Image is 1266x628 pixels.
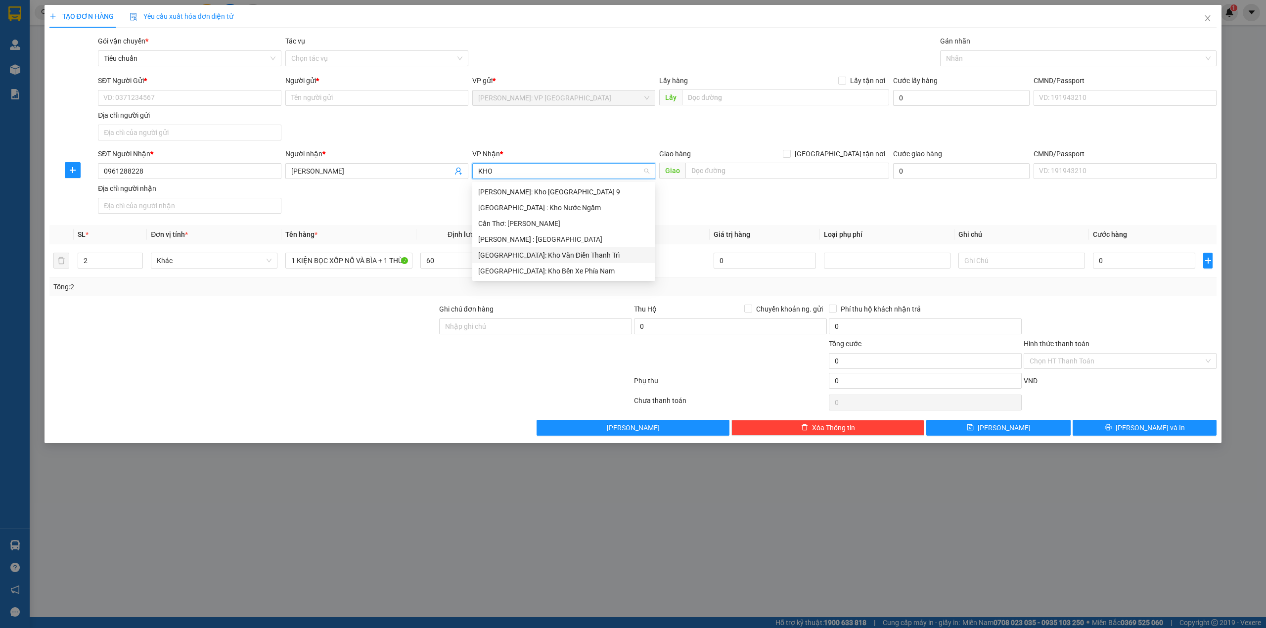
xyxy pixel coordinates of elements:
[98,37,148,45] span: Gói vận chuyển
[893,150,942,158] label: Cước giao hàng
[954,225,1089,244] th: Ghi chú
[472,216,655,231] div: Cần Thơ: Kho Ninh Kiều
[634,305,657,313] span: Thu Hộ
[472,150,500,158] span: VP Nhận
[104,51,275,66] span: Tiêu chuẩn
[472,200,655,216] div: Hà Nội : Kho Nước Ngầm
[893,163,1030,179] input: Cước giao hàng
[837,304,925,314] span: Phí thu hộ khách nhận trả
[98,148,281,159] div: SĐT Người Nhận
[820,225,954,244] th: Loại phụ phí
[714,230,750,238] span: Giá trị hàng
[151,230,188,238] span: Đơn vị tính
[967,424,974,432] span: save
[893,77,938,85] label: Cước lấy hàng
[1024,377,1038,385] span: VND
[285,75,468,86] div: Người gửi
[478,90,649,105] span: Hồ Chí Minh: VP Quận Tân Phú
[448,230,483,238] span: Định lượng
[1093,230,1127,238] span: Cước hàng
[98,198,281,214] input: Địa chỉ của người nhận
[1203,253,1213,269] button: plus
[659,150,691,158] span: Giao hàng
[812,422,855,433] span: Xóa Thông tin
[285,148,468,159] div: Người nhận
[940,37,970,45] label: Gán nhãn
[1073,420,1217,436] button: printer[PERSON_NAME] và In
[846,75,889,86] span: Lấy tận nơi
[978,422,1031,433] span: [PERSON_NAME]
[1194,5,1221,33] button: Close
[65,162,81,178] button: plus
[439,305,494,313] label: Ghi chú đơn hàng
[285,230,317,238] span: Tên hàng
[478,250,649,261] div: [GEOGRAPHIC_DATA]: Kho Văn Điển Thanh Trì
[714,253,816,269] input: 0
[130,13,137,21] img: icon
[98,183,281,194] div: Địa chỉ người nhận
[472,184,655,200] div: Hồ Chí Minh: Kho Thủ Đức & Quận 9
[98,125,281,140] input: Địa chỉ của người gửi
[285,37,305,45] label: Tác vụ
[478,202,649,213] div: [GEOGRAPHIC_DATA] : Kho Nước Ngầm
[1034,75,1217,86] div: CMND/Passport
[926,420,1071,436] button: save[PERSON_NAME]
[98,75,281,86] div: SĐT Người Gửi
[893,90,1030,106] input: Cước lấy hàng
[1024,340,1089,348] label: Hình thức thanh toán
[53,253,69,269] button: delete
[659,77,688,85] span: Lấy hàng
[49,13,56,20] span: plus
[454,167,462,175] span: user-add
[478,234,649,245] div: [PERSON_NAME] : [GEOGRAPHIC_DATA]
[472,247,655,263] div: Hà Nội: Kho Văn Điển Thanh Trì
[478,218,649,229] div: Cần Thơ: [PERSON_NAME]
[752,304,827,314] span: Chuyển khoản ng. gửi
[472,75,655,86] div: VP gửi
[472,263,655,279] div: Nha Trang: Kho Bến Xe Phía Nam
[478,266,649,276] div: [GEOGRAPHIC_DATA]: Kho Bến Xe Phía Nam
[157,253,271,268] span: Khác
[791,148,889,159] span: [GEOGRAPHIC_DATA] tận nơi
[1105,424,1112,432] span: printer
[130,12,234,20] span: Yêu cầu xuất hóa đơn điện tử
[958,253,1085,269] input: Ghi Chú
[1204,14,1212,22] span: close
[478,186,649,197] div: [PERSON_NAME]: Kho [GEOGRAPHIC_DATA] 9
[65,166,80,174] span: plus
[1116,422,1185,433] span: [PERSON_NAME] và In
[731,420,924,436] button: deleteXóa Thông tin
[537,420,729,436] button: [PERSON_NAME]
[801,424,808,432] span: delete
[1204,257,1212,265] span: plus
[1034,148,1217,159] div: CMND/Passport
[659,163,685,179] span: Giao
[53,281,488,292] div: Tổng: 2
[659,90,682,105] span: Lấy
[78,230,86,238] span: SL
[685,163,889,179] input: Dọc đường
[98,110,281,121] div: Địa chỉ người gửi
[285,253,412,269] input: VD: Bàn, Ghế
[49,12,114,20] span: TẠO ĐƠN HÀNG
[607,422,660,433] span: [PERSON_NAME]
[829,340,861,348] span: Tổng cước
[633,395,828,412] div: Chưa thanh toán
[472,231,655,247] div: Hồ Chí Minh : Kho Quận 12
[633,375,828,393] div: Phụ thu
[439,318,632,334] input: Ghi chú đơn hàng
[682,90,889,105] input: Dọc đường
